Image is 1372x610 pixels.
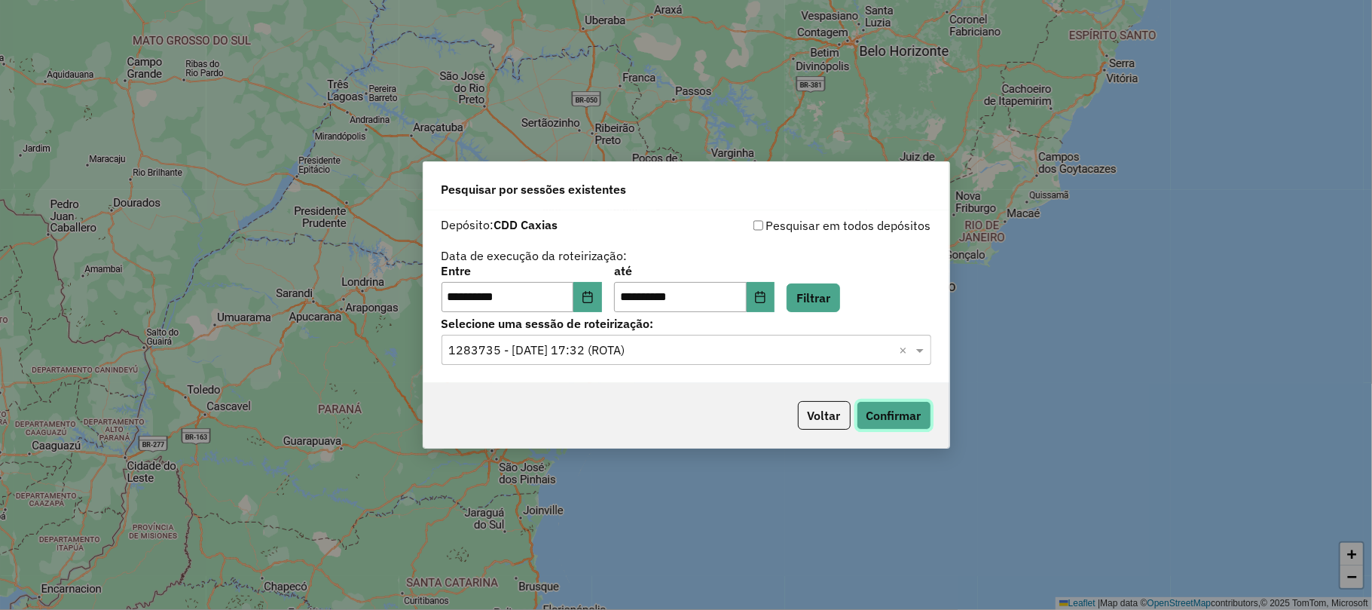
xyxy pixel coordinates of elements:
[442,262,602,280] label: Entre
[442,180,627,198] span: Pesquisar por sessões existentes
[787,284,840,312] button: Filtrar
[686,216,931,234] div: Pesquisar em todos depósitos
[442,314,931,333] label: Selecione uma sessão de roteirização:
[442,247,628,265] label: Data de execução da roteirização:
[900,341,912,359] span: Clear all
[747,282,775,312] button: Choose Date
[494,217,558,232] strong: CDD Caxias
[798,401,851,430] button: Voltar
[442,216,558,234] label: Depósito:
[857,401,931,430] button: Confirmar
[573,282,602,312] button: Choose Date
[614,262,775,280] label: até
